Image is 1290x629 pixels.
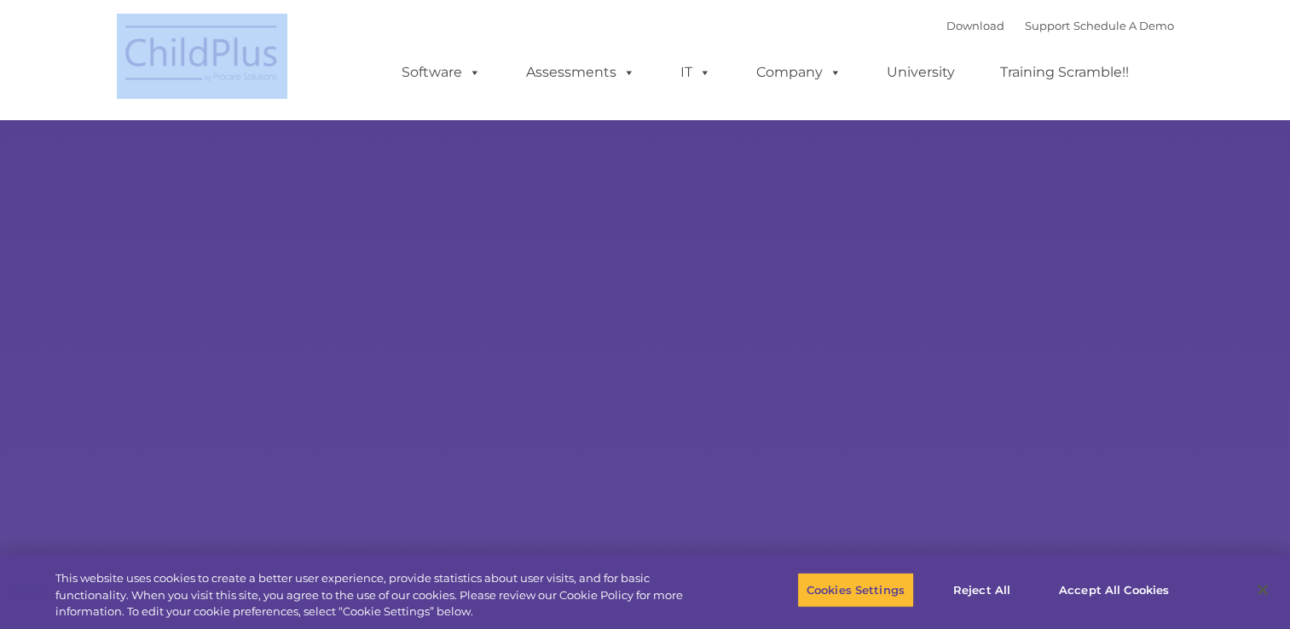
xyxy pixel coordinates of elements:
a: Assessments [509,55,652,89]
a: IT [663,55,728,89]
a: Training Scramble!! [983,55,1146,89]
a: Support [1025,19,1070,32]
button: Accept All Cookies [1050,572,1178,608]
button: Close [1244,571,1281,609]
a: Company [739,55,859,89]
a: Schedule A Demo [1073,19,1174,32]
a: Download [946,19,1004,32]
button: Reject All [928,572,1035,608]
img: ChildPlus by Procare Solutions [117,14,287,99]
font: | [946,19,1174,32]
a: University [870,55,972,89]
a: Software [385,55,498,89]
div: This website uses cookies to create a better user experience, provide statistics about user visit... [55,570,709,620]
button: Cookies Settings [797,572,914,608]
